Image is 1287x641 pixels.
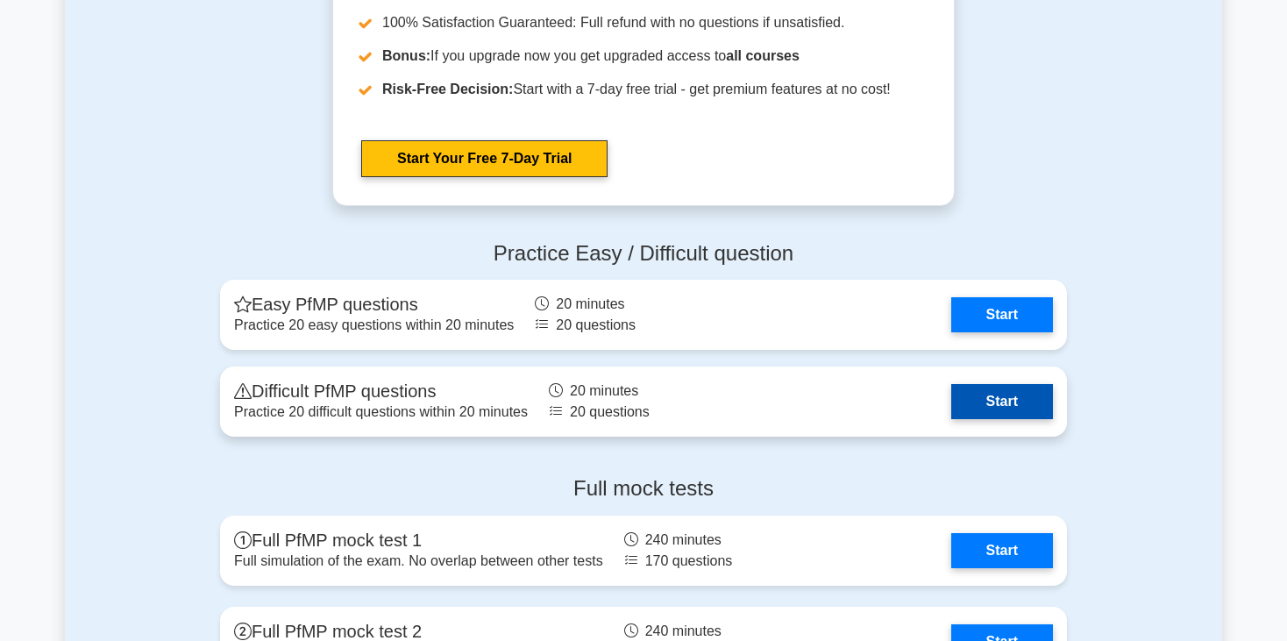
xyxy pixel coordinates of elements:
[951,297,1053,332] a: Start
[951,533,1053,568] a: Start
[220,476,1067,502] h4: Full mock tests
[361,140,608,177] a: Start Your Free 7-Day Trial
[951,384,1053,419] a: Start
[220,241,1067,267] h4: Practice Easy / Difficult question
